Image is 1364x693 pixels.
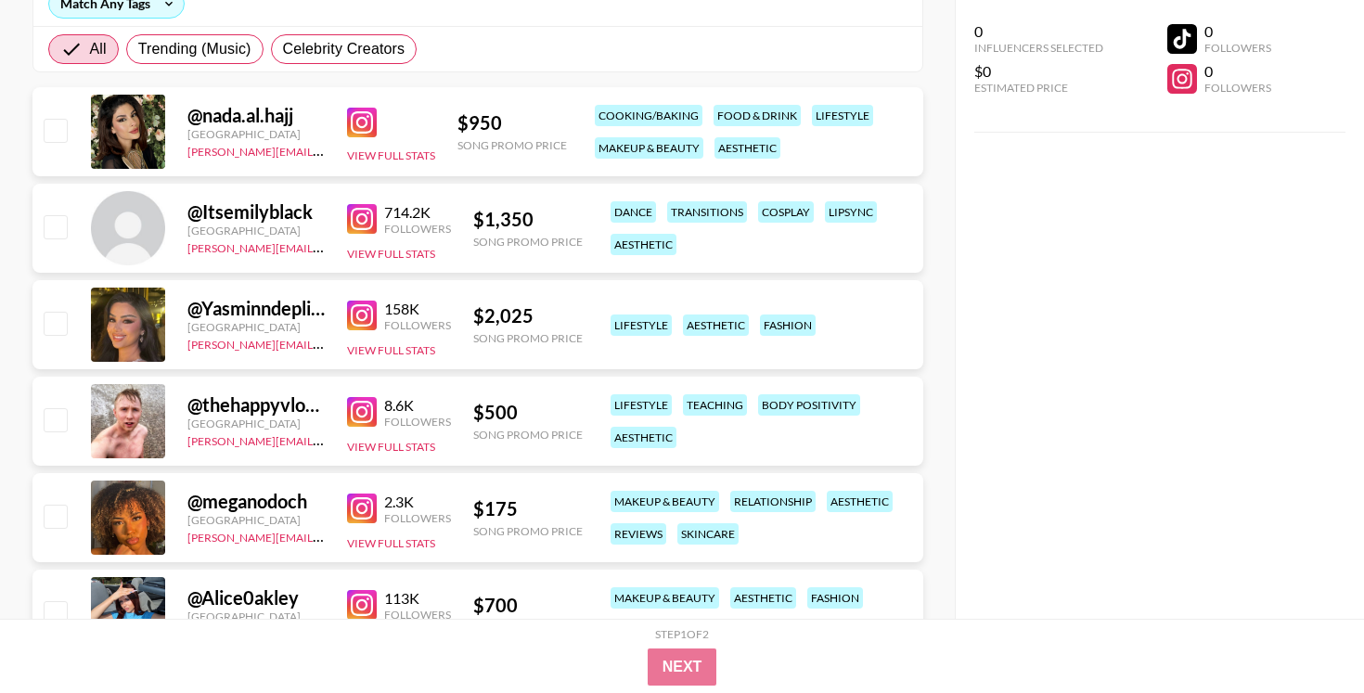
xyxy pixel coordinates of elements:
[187,513,325,527] div: [GEOGRAPHIC_DATA]
[473,304,583,327] div: $ 2,025
[807,587,863,609] div: fashion
[611,491,719,512] div: makeup & beauty
[347,301,377,330] img: Instagram
[714,105,801,126] div: food & drink
[1204,41,1271,55] div: Followers
[611,587,719,609] div: makeup & beauty
[974,22,1103,41] div: 0
[187,297,325,320] div: @ Yasminndeplidge
[347,148,435,162] button: View Full Stats
[384,203,451,222] div: 714.2K
[473,594,583,617] div: $ 700
[974,62,1103,81] div: $0
[283,38,405,60] span: Celebrity Creators
[758,394,860,416] div: body positivity
[187,430,550,448] a: [PERSON_NAME][EMAIL_ADDRESS][PERSON_NAME][DOMAIN_NAME]
[473,497,583,520] div: $ 175
[714,137,780,159] div: aesthetic
[611,201,656,223] div: dance
[347,536,435,550] button: View Full Stats
[1204,22,1271,41] div: 0
[730,491,816,512] div: relationship
[648,648,717,686] button: Next
[457,111,567,135] div: $ 950
[187,393,325,417] div: @ thehappyvloggerofficial
[347,204,377,234] img: Instagram
[187,200,325,224] div: @ Itsemilyblack
[384,415,451,429] div: Followers
[384,493,451,511] div: 2.3K
[187,127,325,141] div: [GEOGRAPHIC_DATA]
[683,314,749,336] div: aesthetic
[384,589,451,608] div: 113K
[1271,600,1342,671] iframe: Drift Widget Chat Controller
[1204,81,1271,95] div: Followers
[758,201,814,223] div: cosplay
[384,511,451,525] div: Followers
[347,397,377,427] img: Instagram
[187,237,462,255] a: [PERSON_NAME][EMAIL_ADDRESS][DOMAIN_NAME]
[827,491,893,512] div: aesthetic
[457,138,567,152] div: Song Promo Price
[187,320,325,334] div: [GEOGRAPHIC_DATA]
[187,610,325,623] div: [GEOGRAPHIC_DATA]
[187,527,462,545] a: [PERSON_NAME][EMAIL_ADDRESS][DOMAIN_NAME]
[347,247,435,261] button: View Full Stats
[384,396,451,415] div: 8.6K
[974,81,1103,95] div: Estimated Price
[677,523,739,545] div: skincare
[730,587,796,609] div: aesthetic
[384,608,451,622] div: Followers
[473,331,583,345] div: Song Promo Price
[611,523,666,545] div: reviews
[187,334,462,352] a: [PERSON_NAME][EMAIL_ADDRESS][DOMAIN_NAME]
[595,137,703,159] div: makeup & beauty
[384,222,451,236] div: Followers
[90,38,107,60] span: All
[611,427,676,448] div: aesthetic
[473,524,583,538] div: Song Promo Price
[683,394,747,416] div: teaching
[347,343,435,357] button: View Full Stats
[611,394,672,416] div: lifestyle
[384,318,451,332] div: Followers
[1204,62,1271,81] div: 0
[347,440,435,454] button: View Full Stats
[187,586,325,610] div: @ Alice0akley
[473,428,583,442] div: Song Promo Price
[347,590,377,620] img: Instagram
[384,300,451,318] div: 158K
[347,108,377,137] img: Instagram
[473,401,583,424] div: $ 500
[655,627,709,641] div: Step 1 of 2
[347,494,377,523] img: Instagram
[187,417,325,430] div: [GEOGRAPHIC_DATA]
[611,234,676,255] div: aesthetic
[473,208,583,231] div: $ 1,350
[187,224,325,237] div: [GEOGRAPHIC_DATA]
[974,41,1103,55] div: Influencers Selected
[138,38,251,60] span: Trending (Music)
[760,314,816,336] div: fashion
[473,235,583,249] div: Song Promo Price
[812,105,873,126] div: lifestyle
[595,105,702,126] div: cooking/baking
[187,104,325,127] div: @ nada.al.hajj
[187,141,462,159] a: [PERSON_NAME][EMAIL_ADDRESS][DOMAIN_NAME]
[667,201,747,223] div: transitions
[611,314,672,336] div: lifestyle
[825,201,877,223] div: lipsync
[187,490,325,513] div: @ meganodoch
